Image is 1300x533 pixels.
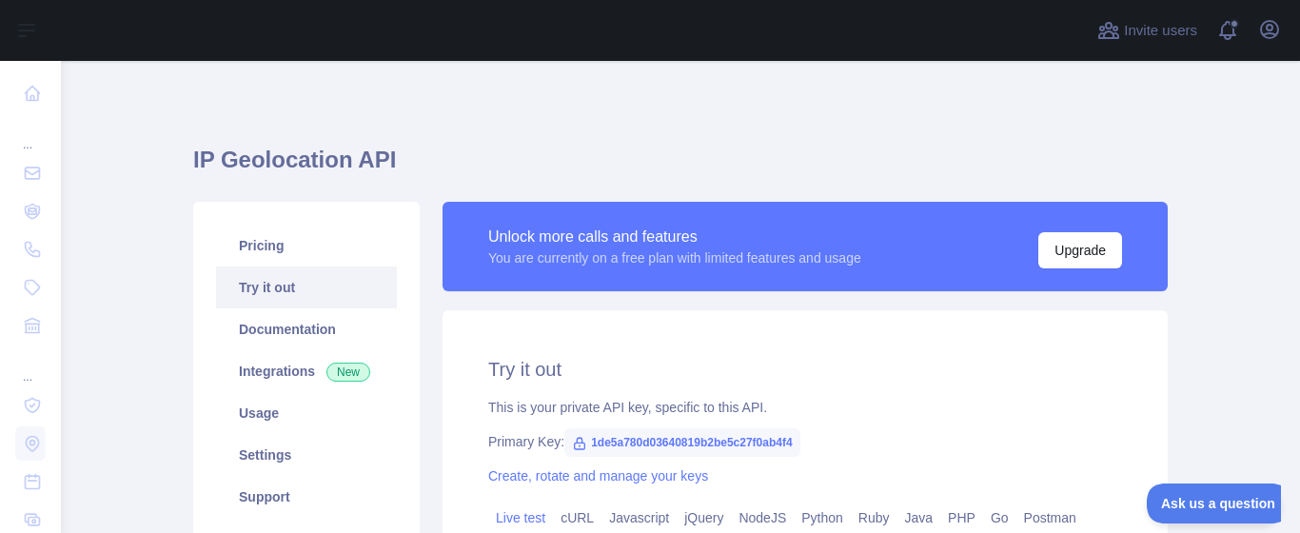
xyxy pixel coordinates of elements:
[488,398,1122,417] div: This is your private API key, specific to this API.
[193,145,1168,190] h1: IP Geolocation API
[488,468,708,484] a: Create, rotate and manage your keys
[601,503,677,533] a: Javascript
[1038,232,1122,268] button: Upgrade
[851,503,897,533] a: Ruby
[216,392,397,434] a: Usage
[488,432,1122,451] div: Primary Key:
[1124,20,1197,42] span: Invite users
[1147,484,1281,523] iframe: Toggle Customer Support
[731,503,794,533] a: NodeJS
[216,266,397,308] a: Try it out
[216,434,397,476] a: Settings
[940,503,983,533] a: PHP
[564,428,800,457] span: 1de5a780d03640819b2be5c27f0ab4f4
[326,363,370,382] span: New
[794,503,851,533] a: Python
[216,308,397,350] a: Documentation
[488,226,861,248] div: Unlock more calls and features
[1016,503,1084,533] a: Postman
[216,476,397,518] a: Support
[488,503,553,533] a: Live test
[983,503,1016,533] a: Go
[488,356,1122,383] h2: Try it out
[216,225,397,266] a: Pricing
[553,503,601,533] a: cURL
[15,114,46,152] div: ...
[15,346,46,385] div: ...
[216,350,397,392] a: Integrations New
[677,503,731,533] a: jQuery
[1093,15,1201,46] button: Invite users
[488,248,861,267] div: You are currently on a free plan with limited features and usage
[897,503,941,533] a: Java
